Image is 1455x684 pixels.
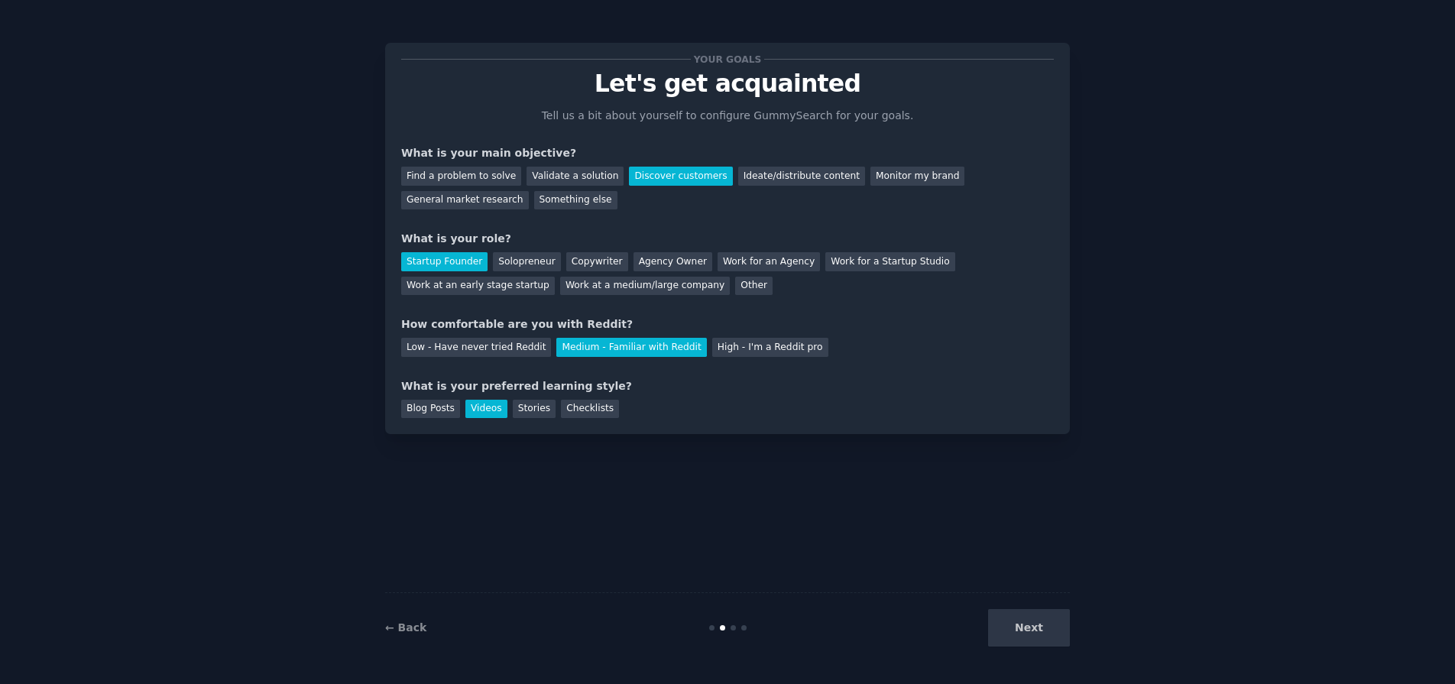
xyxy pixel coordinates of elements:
[560,277,730,296] div: Work at a medium/large company
[493,252,560,271] div: Solopreneur
[556,338,706,357] div: Medium - Familiar with Reddit
[401,145,1054,161] div: What is your main objective?
[401,70,1054,97] p: Let's get acquainted
[691,51,764,67] span: Your goals
[825,252,954,271] div: Work for a Startup Studio
[527,167,624,186] div: Validate a solution
[561,400,619,419] div: Checklists
[718,252,820,271] div: Work for an Agency
[401,231,1054,247] div: What is your role?
[870,167,964,186] div: Monitor my brand
[566,252,628,271] div: Copywriter
[385,621,426,634] a: ← Back
[534,191,617,210] div: Something else
[535,108,920,124] p: Tell us a bit about yourself to configure GummySearch for your goals.
[738,167,865,186] div: Ideate/distribute content
[465,400,507,419] div: Videos
[401,338,551,357] div: Low - Have never tried Reddit
[401,316,1054,332] div: How comfortable are you with Reddit?
[629,167,732,186] div: Discover customers
[513,400,556,419] div: Stories
[401,400,460,419] div: Blog Posts
[401,277,555,296] div: Work at an early stage startup
[401,191,529,210] div: General market research
[401,252,488,271] div: Startup Founder
[401,378,1054,394] div: What is your preferred learning style?
[735,277,773,296] div: Other
[712,338,828,357] div: High - I'm a Reddit pro
[634,252,712,271] div: Agency Owner
[401,167,521,186] div: Find a problem to solve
